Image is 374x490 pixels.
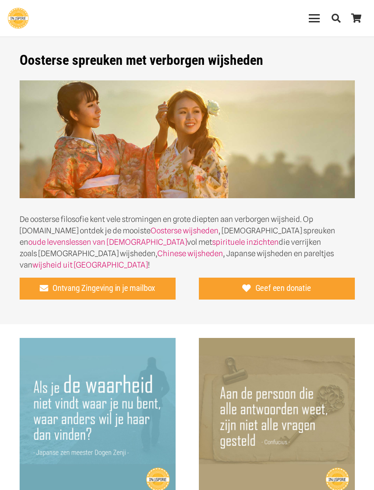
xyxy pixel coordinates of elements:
span: Ontvang Zingeving in je mailbox [52,283,155,293]
a: spirituele inzichten [212,237,279,247]
a: oude levenslessen van [DEMOGRAPHIC_DATA] [28,237,187,247]
a: Als je de waarheid niet vindt waar je nu bent [20,339,176,348]
a: Oosterse wijsheden [151,226,218,235]
a: Ingspire - het zingevingsplatform met de mooiste spreuken en gouden inzichten over het leven [8,8,29,29]
a: Menu [303,13,326,24]
img: Oosterse spreuken met verborgen wijsheden op ingspire.nl [20,80,355,198]
a: wijsheid uit [GEOGRAPHIC_DATA] [32,260,148,269]
span: Geef een donatie [255,283,311,293]
h1: Oosterse spreuken met verborgen wijsheden [20,52,355,68]
a: Ontvang Zingeving in je mailbox [20,278,176,300]
a: Zoeken [326,7,346,30]
a: Aan de persoon die alle antwoorden weet – Citaat van Confucius [199,339,355,348]
a: Chinese wijsheden [157,249,223,258]
a: Geef een donatie [199,278,355,300]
